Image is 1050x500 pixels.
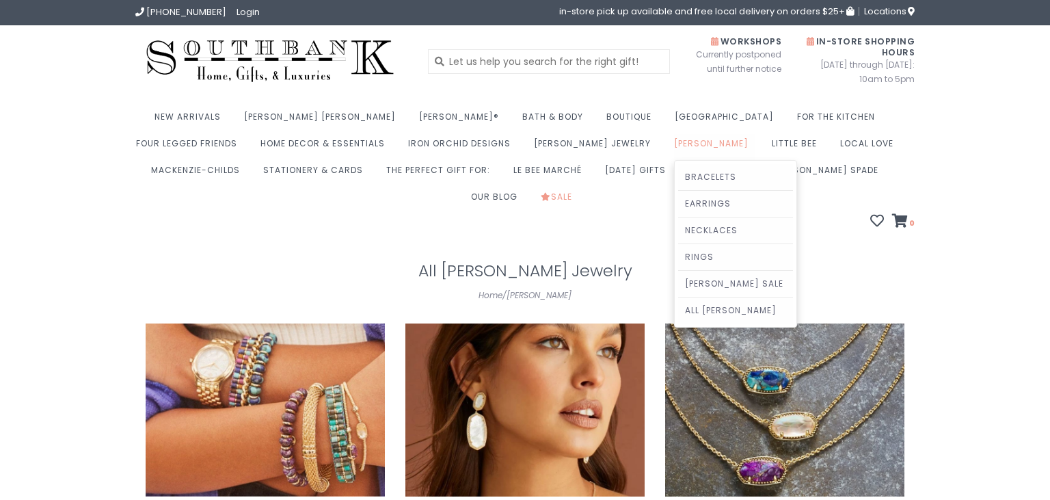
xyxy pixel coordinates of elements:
[428,49,671,74] input: Let us help you search for the right gift!
[146,324,385,497] img: Bracelets
[534,134,658,161] a: [PERSON_NAME] Jewelry
[135,5,226,18] a: [PHONE_NUMBER]
[908,218,915,228] span: 0
[136,134,244,161] a: Four Legged Friends
[237,5,260,18] a: Login
[605,161,673,187] a: [DATE] Gifts
[773,161,885,187] a: [PERSON_NAME] Spade
[154,107,228,134] a: New Arrivals
[678,164,793,190] a: Bracelets
[678,218,793,244] a: Necklaces
[260,134,392,161] a: Home Decor & Essentials
[513,161,589,187] a: Le Bee Marché
[675,107,781,134] a: [GEOGRAPHIC_DATA]
[678,298,793,324] a: All [PERSON_NAME]
[263,161,370,187] a: Stationery & Cards
[840,134,900,161] a: Local Love
[807,36,915,58] span: In-Store Shopping Hours
[408,134,517,161] a: Iron Orchid Designs
[507,289,571,301] a: [PERSON_NAME]
[859,7,915,16] a: Locations
[479,289,502,301] a: Home
[471,187,524,214] a: Our Blog
[606,107,658,134] a: Boutique
[802,57,915,86] span: [DATE] through [DATE]: 10am to 5pm
[419,107,506,134] a: [PERSON_NAME]®
[797,107,882,134] a: For the Kitchen
[772,134,824,161] a: Little Bee
[151,161,247,187] a: MacKenzie-Childs
[135,288,915,303] div: /
[678,271,793,297] a: [PERSON_NAME] Sale
[674,134,755,161] a: [PERSON_NAME]
[559,7,854,16] span: in-store pick up available and free local delivery on orders $25+
[135,36,405,87] img: Southbank Gift Company -- Home, Gifts, and Luxuries
[386,161,497,187] a: The perfect gift for:
[541,187,579,214] a: Sale
[522,107,590,134] a: Bath & Body
[678,244,793,270] a: Rings
[864,5,915,18] span: Locations
[665,324,904,497] img: Necklaces
[711,36,781,47] span: Workshops
[146,5,226,18] span: [PHONE_NUMBER]
[405,324,645,497] img: Earrings
[244,107,403,134] a: [PERSON_NAME] [PERSON_NAME]
[679,47,781,76] span: Currently postponed until further notice
[678,191,793,217] a: Earrings
[135,262,915,280] h1: All [PERSON_NAME] Jewelry
[892,215,915,229] a: 0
